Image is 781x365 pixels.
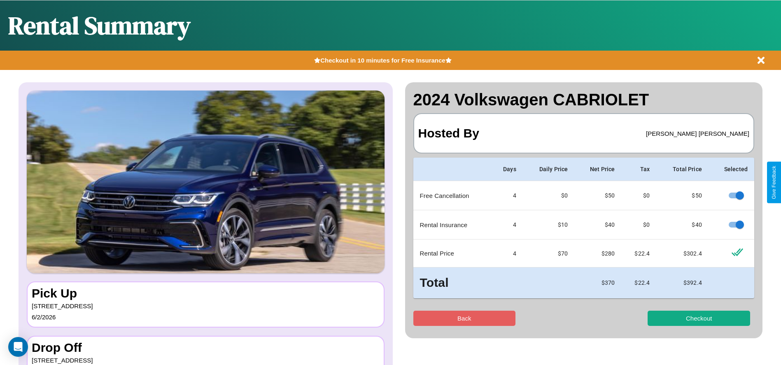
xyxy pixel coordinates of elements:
p: [PERSON_NAME] [PERSON_NAME] [646,128,749,139]
td: $0 [523,181,574,210]
td: $ 50 [574,181,621,210]
td: $0 [621,181,656,210]
p: Rental Price [420,248,484,259]
th: Total Price [656,158,709,181]
th: Days [490,158,523,181]
td: 4 [490,181,523,210]
td: $ 22.4 [621,239,656,267]
button: Checkout [648,311,750,326]
td: $ 280 [574,239,621,267]
p: 6 / 2 / 2026 [32,312,380,323]
p: [STREET_ADDRESS] [32,300,380,312]
td: $ 392.4 [656,267,709,298]
h1: Rental Summary [8,9,191,42]
button: Back [413,311,516,326]
td: $ 40 [656,210,709,239]
h2: 2024 Volkswagen CABRIOLET [413,91,755,109]
td: $ 370 [574,267,621,298]
td: $0 [621,210,656,239]
th: Net Price [574,158,621,181]
td: $10 [523,210,574,239]
h3: Total [420,274,484,292]
p: Free Cancellation [420,190,484,201]
div: Open Intercom Messenger [8,337,28,357]
td: 4 [490,239,523,267]
td: $ 22.4 [621,267,656,298]
div: Give Feedback [771,166,777,199]
h3: Drop Off [32,341,380,355]
h3: Hosted By [418,118,479,149]
td: $ 50 [656,181,709,210]
td: $ 302.4 [656,239,709,267]
th: Daily Price [523,158,574,181]
th: Tax [621,158,656,181]
td: 4 [490,210,523,239]
td: $ 70 [523,239,574,267]
table: simple table [413,158,755,298]
td: $ 40 [574,210,621,239]
th: Selected [709,158,754,181]
b: Checkout in 10 minutes for Free Insurance [320,57,445,64]
h3: Pick Up [32,286,380,300]
p: Rental Insurance [420,219,484,230]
